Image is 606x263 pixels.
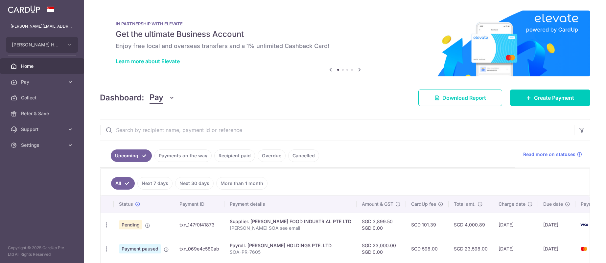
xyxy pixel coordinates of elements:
[11,23,74,30] p: [PERSON_NAME][EMAIL_ADDRESS][DOMAIN_NAME]
[116,58,180,65] a: Learn more about Elevate
[543,201,563,207] span: Due date
[111,149,152,162] a: Upcoming
[258,149,286,162] a: Overdue
[116,21,574,26] p: IN PARTNERSHIP WITH ELEVATE
[454,201,476,207] span: Total amt.
[357,237,406,261] td: SGD 23,000.00 SGD 0.00
[230,218,351,225] div: Supplier. [PERSON_NAME] FOOD INDUSTRIAL PTE LTD
[510,90,590,106] a: Create Payment
[154,149,212,162] a: Payments on the way
[230,225,351,231] p: [PERSON_NAME] SOA see email
[119,244,161,253] span: Payment paused
[493,213,538,237] td: [DATE]
[449,213,493,237] td: SGD 4,000.89
[174,237,224,261] td: txn_069e4c580ab
[538,213,575,237] td: [DATE]
[538,237,575,261] td: [DATE]
[564,243,599,260] iframe: Opens a widget where you can find more information
[100,92,144,104] h4: Dashboard:
[493,237,538,261] td: [DATE]
[119,201,133,207] span: Status
[499,201,525,207] span: Charge date
[357,213,406,237] td: SGD 3,899.50 SGD 0.00
[523,151,582,158] a: Read more on statuses
[150,92,163,104] span: Pay
[21,79,64,85] span: Pay
[100,11,590,76] img: Renovation banner
[150,92,175,104] button: Pay
[21,63,64,69] span: Home
[406,237,449,261] td: SGD 598.00
[230,242,351,249] div: Payroll. [PERSON_NAME] HOLDINGS PTE. LTD.
[111,177,135,190] a: All
[8,5,40,13] img: CardUp
[21,110,64,117] span: Refer & Save
[174,196,224,213] th: Payment ID
[449,237,493,261] td: SGD 23,598.00
[577,221,591,229] img: Bank Card
[406,213,449,237] td: SGD 101.39
[288,149,319,162] a: Cancelled
[230,249,351,255] p: SOA-PR-7605
[175,177,214,190] a: Next 30 days
[224,196,357,213] th: Payment details
[214,149,255,162] a: Recipient paid
[442,94,486,102] span: Download Report
[116,42,574,50] h6: Enjoy free local and overseas transfers and a 1% unlimited Cashback Card!
[534,94,574,102] span: Create Payment
[418,90,502,106] a: Download Report
[116,29,574,39] h5: Get the ultimate Business Account
[362,201,393,207] span: Amount & GST
[137,177,173,190] a: Next 7 days
[119,220,142,229] span: Pending
[21,94,64,101] span: Collect
[411,201,436,207] span: CardUp fee
[523,151,575,158] span: Read more on statuses
[12,41,60,48] span: [PERSON_NAME] HOLDINGS PTE. LTD.
[174,213,224,237] td: txn_147f0f41873
[21,142,64,148] span: Settings
[21,126,64,133] span: Support
[216,177,268,190] a: More than 1 month
[100,119,574,141] input: Search by recipient name, payment id or reference
[6,37,78,53] button: [PERSON_NAME] HOLDINGS PTE. LTD.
